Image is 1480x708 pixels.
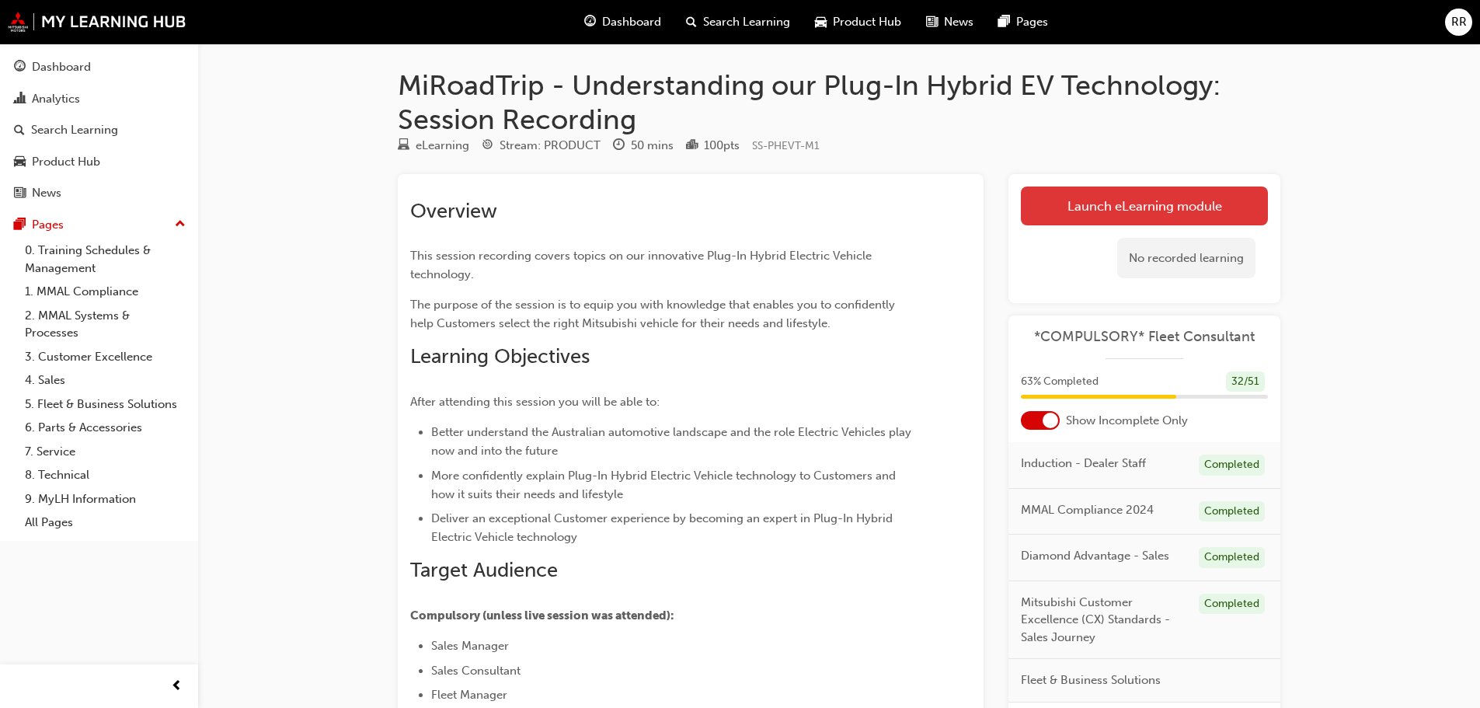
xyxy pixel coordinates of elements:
[703,13,790,31] span: Search Learning
[803,6,914,38] a: car-iconProduct Hub
[944,13,973,31] span: News
[19,368,192,392] a: 4. Sales
[833,13,901,31] span: Product Hub
[19,280,192,304] a: 1. MMAL Compliance
[1021,501,1154,519] span: MMAL Compliance 2024
[1016,13,1048,31] span: Pages
[572,6,674,38] a: guage-iconDashboard
[1199,455,1265,476] div: Completed
[431,425,914,458] span: Better understand the Australian automotive landscape and the role Electric Vehicles play now and...
[171,677,183,696] span: prev-icon
[410,558,558,582] span: Target Audience
[998,12,1010,32] span: pages-icon
[32,153,100,171] div: Product Hub
[19,239,192,280] a: 0. Training Schedules & Management
[431,469,899,501] span: More confidently explain Plug-In Hybrid Electric Vehicle technology to Customers and how it suits...
[6,116,192,145] a: Search Learning
[6,211,192,239] button: Pages
[686,139,698,153] span: podium-icon
[398,68,1280,136] h1: MiRoadTrip - Understanding our Plug-In Hybrid EV Technology: Session Recording
[431,511,896,544] span: Deliver an exceptional Customer experience by becoming an expert in Plug-In Hybrid Electric Vehic...
[416,137,469,155] div: eLearning
[6,179,192,208] a: News
[914,6,986,38] a: news-iconNews
[19,416,192,440] a: 6. Parts & Accessories
[410,344,590,368] span: Learning Objectives
[410,395,660,409] span: After attending this session you will be able to:
[31,121,118,139] div: Search Learning
[410,199,497,223] span: Overview
[704,137,740,155] div: 100 pts
[398,136,469,155] div: Type
[14,187,26,201] span: news-icon
[19,511,192,535] a: All Pages
[686,12,697,32] span: search-icon
[1199,501,1265,522] div: Completed
[14,61,26,75] span: guage-icon
[1066,412,1188,430] span: Show Incomplete Only
[584,12,596,32] span: guage-icon
[482,136,601,155] div: Stream
[1199,547,1265,568] div: Completed
[1021,373,1099,391] span: 63 % Completed
[14,218,26,232] span: pages-icon
[1021,328,1268,346] a: *COMPULSORY* Fleet Consultant
[500,137,601,155] div: Stream: PRODUCT
[6,50,192,211] button: DashboardAnalyticsSearch LearningProduct HubNews
[32,184,61,202] div: News
[6,85,192,113] a: Analytics
[14,92,26,106] span: chart-icon
[613,139,625,153] span: clock-icon
[19,487,192,511] a: 9. MyLH Information
[1445,9,1472,36] button: RR
[686,136,740,155] div: Points
[1021,671,1161,689] span: Fleet & Business Solutions
[32,216,64,234] div: Pages
[398,139,409,153] span: learningResourceType_ELEARNING-icon
[752,139,820,152] span: Learning resource code
[32,90,80,108] div: Analytics
[32,58,91,76] div: Dashboard
[631,137,674,155] div: 50 mins
[6,148,192,176] a: Product Hub
[14,124,25,138] span: search-icon
[613,136,674,155] div: Duration
[674,6,803,38] a: search-iconSearch Learning
[19,304,192,345] a: 2. MMAL Systems & Processes
[482,139,493,153] span: target-icon
[431,664,521,678] span: Sales Consultant
[19,440,192,464] a: 7. Service
[410,298,898,330] span: The purpose of the session is to equip you with knowledge that enables you to confidently help Cu...
[175,214,186,235] span: up-icon
[602,13,661,31] span: Dashboard
[815,12,827,32] span: car-icon
[431,688,507,702] span: Fleet Manager
[19,392,192,417] a: 5. Fleet & Business Solutions
[1021,455,1146,473] span: Induction - Dealer Staff
[1226,371,1265,392] div: 32 / 51
[19,345,192,369] a: 3. Customer Excellence
[6,53,192,82] a: Dashboard
[1199,594,1265,615] div: Completed
[19,463,192,487] a: 8. Technical
[1021,187,1268,225] a: Launch eLearning module
[431,639,509,653] span: Sales Manager
[1451,13,1467,31] span: RR
[8,12,186,32] img: mmal
[410,249,875,281] span: This session recording covers topics on our innovative Plug-In Hybrid Electric Vehicle technology.
[1021,547,1169,565] span: Diamond Advantage - Sales
[14,155,26,169] span: car-icon
[926,12,938,32] span: news-icon
[410,609,674,623] span: Compulsory (unless live session was attended):
[986,6,1060,38] a: pages-iconPages
[1021,594,1186,647] span: Mitsubishi Customer Excellence (CX) Standards - Sales Journey
[1117,238,1255,279] div: No recorded learning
